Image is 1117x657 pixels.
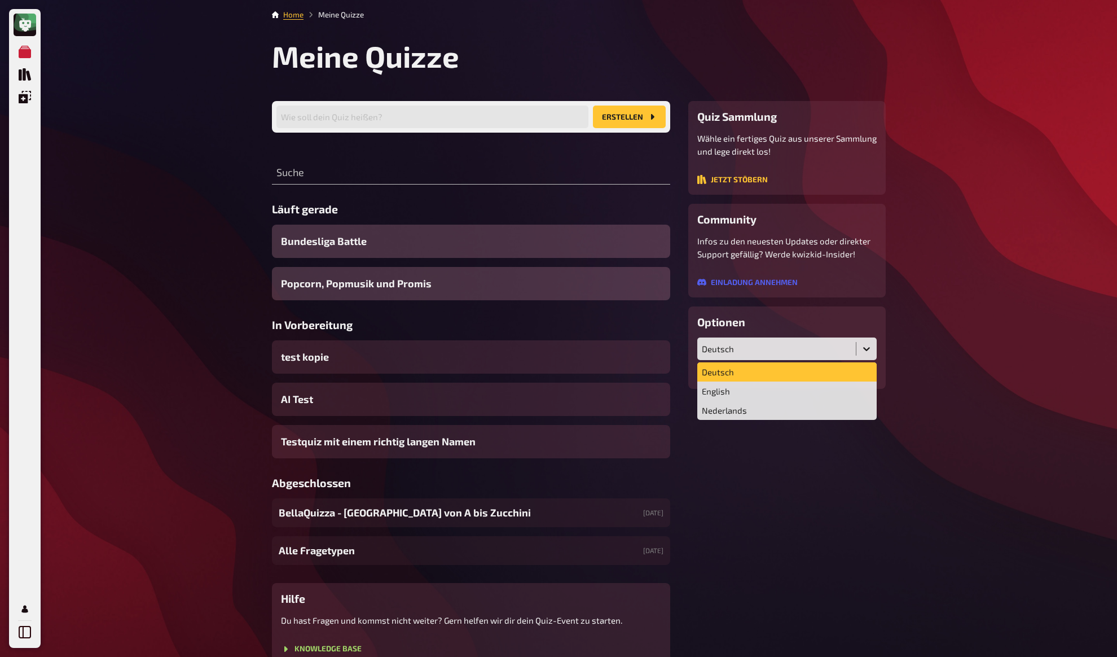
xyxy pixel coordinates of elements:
div: Nederlands [697,401,877,420]
a: Testquiz mit einem richtig langen Namen [272,425,670,458]
p: Wähle ein fertiges Quiz aus unserer Sammlung und lege direkt los! [697,132,877,157]
button: Jetzt stöbern [697,175,768,184]
a: Profil [14,598,36,620]
h3: Hilfe [281,592,661,605]
h3: Abgeschlossen [272,476,670,489]
h3: Optionen [697,316,877,328]
a: Bundesliga Battle [272,225,670,258]
a: Popcorn, Popmusik und Promis [272,267,670,300]
h3: Läuft gerade [272,203,670,216]
a: test kopie [272,340,670,374]
button: Einladung annehmen [697,278,798,287]
a: Meine Quizze [14,41,36,63]
a: Knowledge Base [281,645,362,655]
div: Deutsch [702,344,851,354]
h1: Meine Quizze [272,38,886,74]
a: Quiz Sammlung [14,63,36,86]
li: Home [283,9,304,20]
h3: Community [697,213,877,226]
li: Meine Quizze [304,9,364,20]
div: English [697,382,877,401]
span: Alle Fragetypen [279,543,355,558]
span: AI Test [281,392,313,407]
input: Suche [272,162,670,185]
div: Deutsch [697,362,877,382]
span: Bundesliga Battle [281,234,367,249]
a: Einladung annehmen [697,278,798,288]
span: test kopie [281,349,329,365]
input: Wie soll dein Quiz heißen? [276,106,588,128]
h3: In Vorbereitung [272,318,670,331]
a: Jetzt stöbern [697,176,768,186]
span: Testquiz mit einem richtig langen Namen [281,434,476,449]
a: AI Test [272,383,670,416]
a: BellaQuizza - [GEOGRAPHIC_DATA] von A bis Zucchini[DATE] [272,498,670,527]
small: [DATE] [643,508,663,518]
h3: Quiz Sammlung [697,110,877,123]
p: Du hast Fragen und kommst nicht weiter? Gern helfen wir dir dein Quiz-Event zu starten. [281,614,661,627]
span: BellaQuizza - [GEOGRAPHIC_DATA] von A bis Zucchini [279,505,531,520]
a: Home [283,10,304,19]
a: Alle Fragetypen[DATE] [272,536,670,565]
p: Infos zu den neuesten Updates oder direkter Support gefällig? Werde kwizkid-Insider! [697,235,877,260]
button: Knowledge Base [281,645,362,654]
small: [DATE] [643,546,663,555]
button: Erstellen [593,106,666,128]
a: Einblendungen [14,86,36,108]
span: Popcorn, Popmusik und Promis [281,276,432,291]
